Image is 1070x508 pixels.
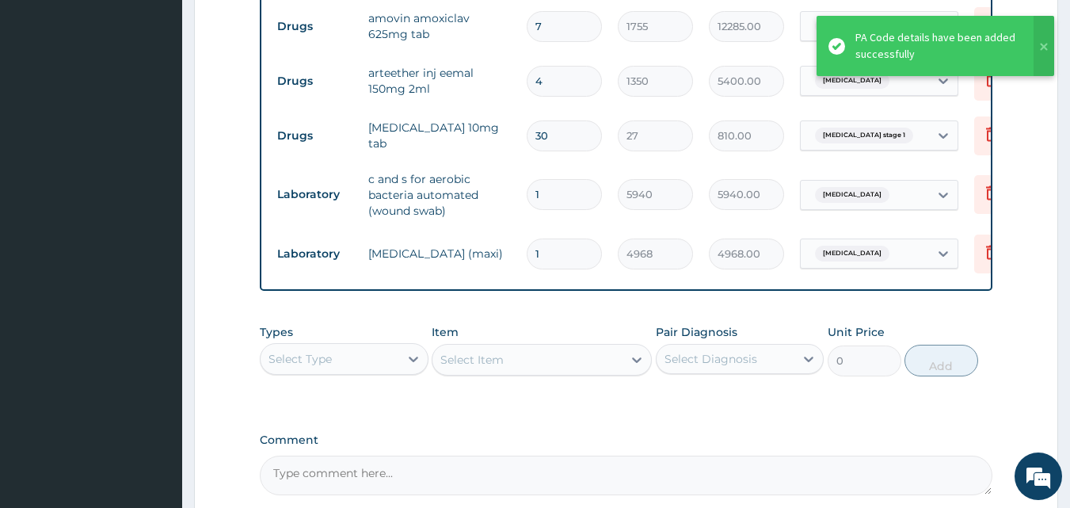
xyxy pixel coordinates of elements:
[815,187,889,203] span: [MEDICAL_DATA]
[269,239,360,269] td: Laboratory
[656,324,737,340] label: Pair Diagnosis
[269,121,360,151] td: Drugs
[360,238,519,269] td: [MEDICAL_DATA] (maxi)
[360,112,519,159] td: [MEDICAL_DATA] 10mg tab
[29,79,64,119] img: d_794563401_company_1708531726252_794563401
[260,434,993,447] label: Comment
[8,339,302,395] textarea: Type your message and hit 'Enter'
[360,163,519,227] td: c and s for aerobic bacteria automated (wound swab)
[815,246,889,262] span: [MEDICAL_DATA]
[828,324,885,340] label: Unit Price
[432,324,459,340] label: Item
[815,18,889,34] span: [MEDICAL_DATA]
[360,2,519,50] td: amovin amoxiclav 625mg tab
[269,12,360,41] td: Drugs
[269,180,360,209] td: Laboratory
[82,89,266,109] div: Chat with us now
[855,29,1019,63] div: PA Code details have been added successfully
[268,351,332,367] div: Select Type
[815,128,913,143] span: [MEDICAL_DATA] stage 1
[92,153,219,313] span: We're online!
[815,73,889,89] span: [MEDICAL_DATA]
[904,345,978,376] button: Add
[260,8,298,46] div: Minimize live chat window
[360,57,519,105] td: arteether inj eemal 150mg 2ml
[260,326,293,339] label: Types
[269,67,360,96] td: Drugs
[664,351,757,367] div: Select Diagnosis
